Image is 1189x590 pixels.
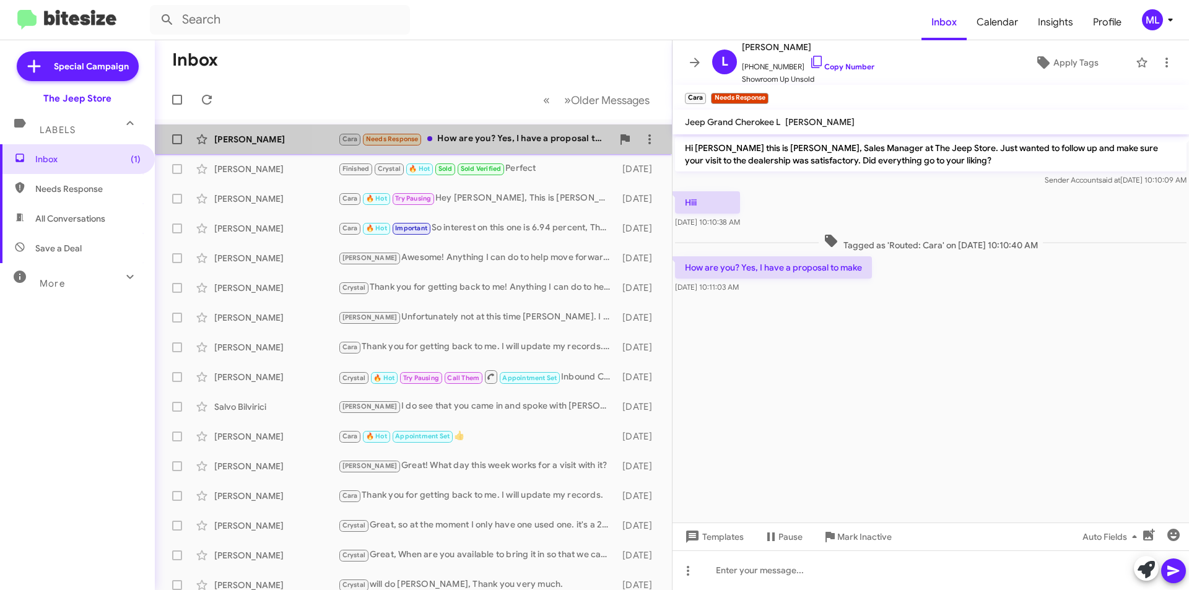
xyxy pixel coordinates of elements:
[564,92,571,108] span: »
[1082,526,1142,548] span: Auto Fields
[682,526,744,548] span: Templates
[342,492,358,500] span: Cara
[754,526,812,548] button: Pause
[403,374,439,382] span: Try Pausing
[616,401,662,413] div: [DATE]
[214,490,338,502] div: [PERSON_NAME]
[447,374,479,382] span: Call Them
[214,193,338,205] div: [PERSON_NAME]
[214,252,338,264] div: [PERSON_NAME]
[35,183,141,195] span: Needs Response
[742,54,874,73] span: [PHONE_NUMBER]
[616,163,662,175] div: [DATE]
[338,429,616,443] div: 👍
[342,254,398,262] span: [PERSON_NAME]
[172,50,218,70] h1: Inbox
[338,459,616,473] div: Great! What day this week works for a visit with it?
[1142,9,1163,30] div: ML
[214,163,338,175] div: [PERSON_NAME]
[809,62,874,71] a: Copy Number
[812,526,902,548] button: Mark Inactive
[1028,4,1083,40] a: Insights
[1003,51,1130,74] button: Apply Tags
[409,165,430,173] span: 🔥 Hot
[1099,175,1120,184] span: said at
[536,87,657,113] nav: Page navigation example
[675,256,872,279] p: How are you? Yes, I have a proposal to make
[338,488,616,503] div: Thank you for getting back to me. I will update my records.
[342,284,365,292] span: Crystal
[43,92,111,105] div: The Jeep Store
[214,401,338,413] div: Salvo Bilvirici
[536,87,557,113] button: Previous
[17,51,139,81] a: Special Campaign
[616,222,662,235] div: [DATE]
[342,194,358,202] span: Cara
[342,581,365,589] span: Crystal
[214,282,338,294] div: [PERSON_NAME]
[342,135,358,143] span: Cara
[742,40,874,54] span: [PERSON_NAME]
[338,280,616,295] div: Thank you for getting back to me! Anything I can do to help earn your business?
[338,399,616,414] div: I do see that you came in and spoke with [PERSON_NAME] one of our salesmen. Did you not discuss p...
[214,341,338,354] div: [PERSON_NAME]
[967,4,1028,40] a: Calendar
[1131,9,1175,30] button: ML
[342,165,370,173] span: Finished
[616,252,662,264] div: [DATE]
[685,116,780,128] span: Jeep Grand Cherokee L
[214,133,338,145] div: [PERSON_NAME]
[837,526,892,548] span: Mark Inactive
[721,52,728,72] span: L
[711,93,768,104] small: Needs Response
[1083,4,1131,40] span: Profile
[40,278,65,289] span: More
[675,217,740,227] span: [DATE] 10:10:38 AM
[395,194,431,202] span: Try Pausing
[342,343,358,351] span: Cara
[616,519,662,532] div: [DATE]
[54,60,129,72] span: Special Campaign
[921,4,967,40] a: Inbox
[338,340,616,354] div: Thank you for getting back to me. I will update my records. Have a great weekend !
[342,462,398,470] span: [PERSON_NAME]
[616,490,662,502] div: [DATE]
[342,374,365,382] span: Crystal
[214,430,338,443] div: [PERSON_NAME]
[675,282,739,292] span: [DATE] 10:11:03 AM
[395,224,427,232] span: Important
[366,194,387,202] span: 🔥 Hot
[373,374,394,382] span: 🔥 Hot
[214,460,338,472] div: [PERSON_NAME]
[342,402,398,410] span: [PERSON_NAME]
[543,92,550,108] span: «
[785,116,855,128] span: [PERSON_NAME]
[214,311,338,324] div: [PERSON_NAME]
[378,165,401,173] span: Crystal
[571,93,650,107] span: Older Messages
[214,371,338,383] div: [PERSON_NAME]
[438,165,453,173] span: Sold
[502,374,557,382] span: Appointment Set
[366,224,387,232] span: 🔥 Hot
[675,191,740,214] p: Hiii
[366,432,387,440] span: 🔥 Hot
[1045,175,1187,184] span: Sender Account [DATE] 10:10:09 AM
[338,221,616,235] div: So interest on this one is 6.94 percent, There is another bank that could potentially get you dow...
[616,341,662,354] div: [DATE]
[214,549,338,562] div: [PERSON_NAME]
[342,551,365,559] span: Crystal
[616,460,662,472] div: [DATE]
[675,137,1187,171] p: Hi [PERSON_NAME] this is [PERSON_NAME], Sales Manager at The Jeep Store. Just wanted to follow up...
[338,518,616,532] div: Great, so at the moment I only have one used one. it's a 2022 cherokee limited in the color white...
[616,549,662,562] div: [DATE]
[673,526,754,548] button: Templates
[338,132,612,146] div: How are you? Yes, I have a proposal to make
[35,153,141,165] span: Inbox
[338,191,616,206] div: Hey [PERSON_NAME], This is [PERSON_NAME] lefthand sales manager at the jeep store in [GEOGRAPHIC_...
[461,165,502,173] span: Sold Verified
[395,432,450,440] span: Appointment Set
